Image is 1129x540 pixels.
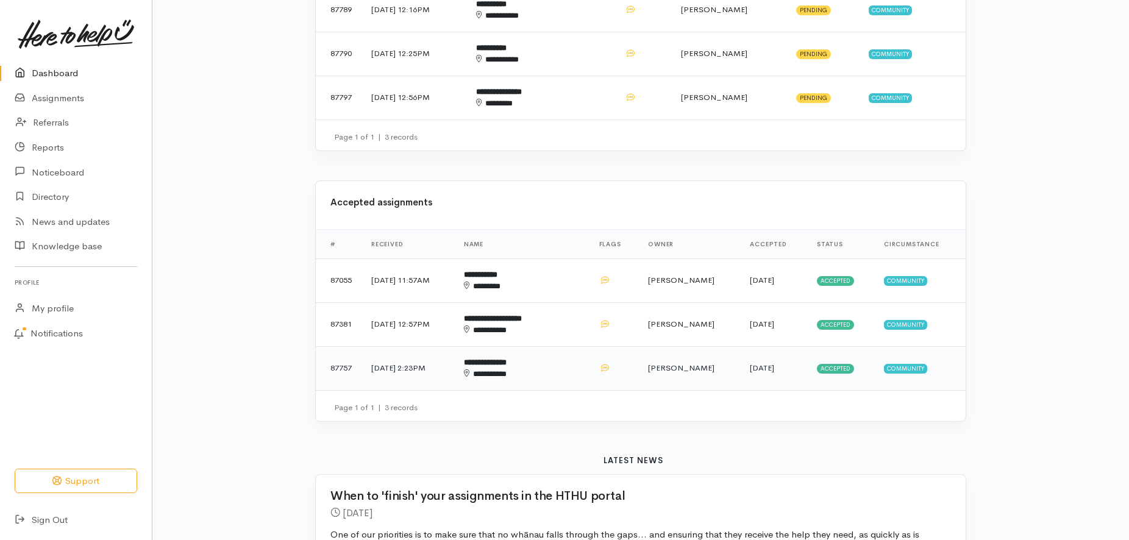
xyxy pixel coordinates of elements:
[361,302,454,346] td: [DATE] 12:57PM
[334,132,418,142] small: Page 1 of 1 3 records
[378,132,381,142] span: |
[671,32,786,76] td: [PERSON_NAME]
[817,320,854,330] span: Accepted
[869,5,912,15] span: Community
[361,258,454,302] td: [DATE] 11:57AM
[361,76,466,119] td: [DATE] 12:56PM
[15,469,137,494] button: Support
[796,93,831,103] span: Pending
[316,302,361,346] td: 87381
[589,229,639,258] th: Flags
[316,258,361,302] td: 87055
[750,319,774,329] time: [DATE]
[378,402,381,413] span: |
[343,506,372,519] time: [DATE]
[361,346,454,390] td: [DATE] 2:23PM
[817,276,854,286] span: Accepted
[316,76,361,119] td: 87797
[334,402,418,413] small: Page 1 of 1 3 records
[750,275,774,285] time: [DATE]
[796,5,831,15] span: Pending
[817,364,854,374] span: Accepted
[638,258,740,302] td: [PERSON_NAME]
[884,276,927,286] span: Community
[316,229,361,258] th: #
[869,93,912,103] span: Community
[638,229,740,258] th: Owner
[750,363,774,373] time: [DATE]
[874,229,966,258] th: Circumstance
[15,274,137,291] h6: Profile
[740,229,807,258] th: Accepted
[807,229,874,258] th: Status
[454,229,589,258] th: Name
[330,196,432,208] b: Accepted assignments
[671,76,786,119] td: [PERSON_NAME]
[869,49,912,59] span: Community
[638,302,740,346] td: [PERSON_NAME]
[361,229,454,258] th: Received
[316,346,361,390] td: 87757
[604,455,663,466] b: Latest news
[316,32,361,76] td: 87790
[796,49,831,59] span: Pending
[884,364,927,374] span: Community
[884,320,927,330] span: Community
[638,346,740,390] td: [PERSON_NAME]
[330,489,936,503] h2: When to 'finish' your assignments in the HTHU portal
[361,32,466,76] td: [DATE] 12:25PM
